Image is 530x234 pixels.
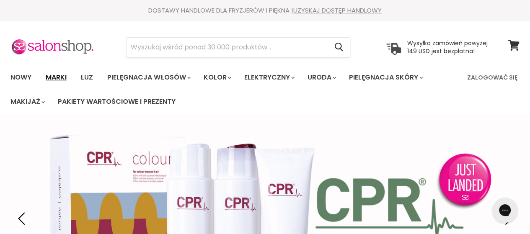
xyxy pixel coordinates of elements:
button: Previous [15,210,31,227]
a: Elektryczny [238,69,300,86]
ul: Menu główne [4,65,462,114]
a: Uroda [301,69,341,86]
a: Luz [75,69,99,86]
font: Luz [81,72,93,82]
font: Zalogować się [467,73,517,82]
a: Pielęgnacja włosów [101,69,196,86]
font: Nowy [10,72,31,82]
a: Pielęgnacja skóry [343,69,428,86]
input: Szukaj [127,38,328,57]
font: Marki [46,72,67,82]
font: Pakiety wartościowe i prezenty [58,97,176,106]
iframe: Czat na żywo Gorgias [488,195,522,226]
a: Kolor [197,69,236,86]
a: Marki [39,69,73,86]
font: Kolor [204,72,227,82]
a: Pakiety wartościowe i prezenty [52,93,182,111]
a: UZYSKAJ DOSTĘP HANDLOWY [293,6,382,15]
font: Pielęgnacja skóry [349,72,418,82]
a: Zalogować się [462,69,522,86]
a: Nowy [4,69,38,86]
a: Makijaż [4,93,50,111]
button: Szukaj [328,38,350,57]
font: Uroda [308,72,331,82]
font: DOSTAWY HANDLOWE DLA FRYZJERÓW I PIĘKNA | [148,6,293,15]
font: Makijaż [10,97,40,106]
font: Wysyłka zamówień powyżej 149 USD jest bezpłatna! [407,39,488,55]
font: Pielęgnacja włosów [107,72,186,82]
font: Elektryczny [244,72,290,82]
form: Produkt [126,37,350,57]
